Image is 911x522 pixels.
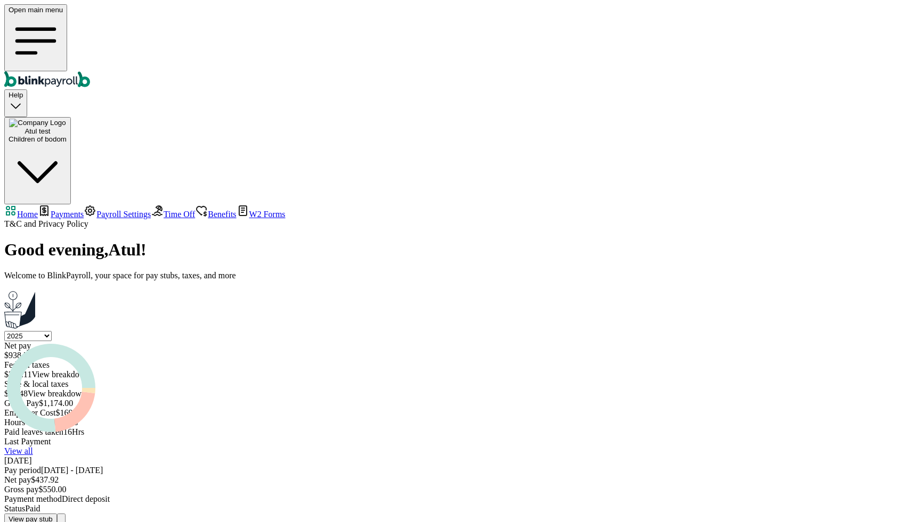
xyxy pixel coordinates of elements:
[249,210,286,219] span: W2 Forms
[4,117,71,204] button: Company LogoAtul testChildren of bodom
[151,210,195,219] a: Time Off
[4,446,33,455] a: View all
[4,360,907,370] div: Federal taxes
[4,341,907,351] div: Net pay
[4,240,907,260] h1: Good evening , Atul !
[38,485,66,494] span: $ 550.00
[4,475,31,484] span: Net pay
[4,204,907,229] nav: Team Member Portal Sidebar
[4,494,62,503] span: Payment method
[4,271,907,280] p: Welcome to BlinkPayroll, your space for pay stubs, taxes, and more
[9,91,23,99] span: Help
[4,219,22,228] span: T&C
[9,119,66,127] img: Company Logo
[38,210,84,219] a: Payments
[164,210,195,219] span: Time Off
[38,219,88,228] span: Privacy Policy
[4,210,38,219] a: Home
[208,210,236,219] span: Benefits
[17,210,38,219] span: Home
[4,4,907,89] nav: Global
[9,6,63,14] span: Open main menu
[41,466,103,475] span: [DATE] - [DATE]
[4,289,35,329] img: Plant illustration
[237,210,286,219] a: W2 Forms
[4,466,41,475] span: Pay period
[4,4,67,71] button: Open main menu
[62,494,110,503] span: Direct deposit
[96,210,151,219] span: Payroll Settings
[4,485,38,494] span: Gross pay
[31,475,59,484] span: $ 437.92
[4,504,25,513] span: Status
[9,135,67,143] div: Children of bodom
[25,127,50,135] span: Atul test
[4,219,88,228] span: and
[858,471,911,522] iframe: Chat Widget
[84,210,151,219] a: Payroll Settings
[195,210,236,219] a: Benefits
[4,89,27,117] button: Help
[4,437,907,446] div: Last Payment
[25,504,40,513] span: Paid
[4,456,907,466] div: [DATE]
[4,379,907,389] div: State & local taxes
[51,210,84,219] span: Payments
